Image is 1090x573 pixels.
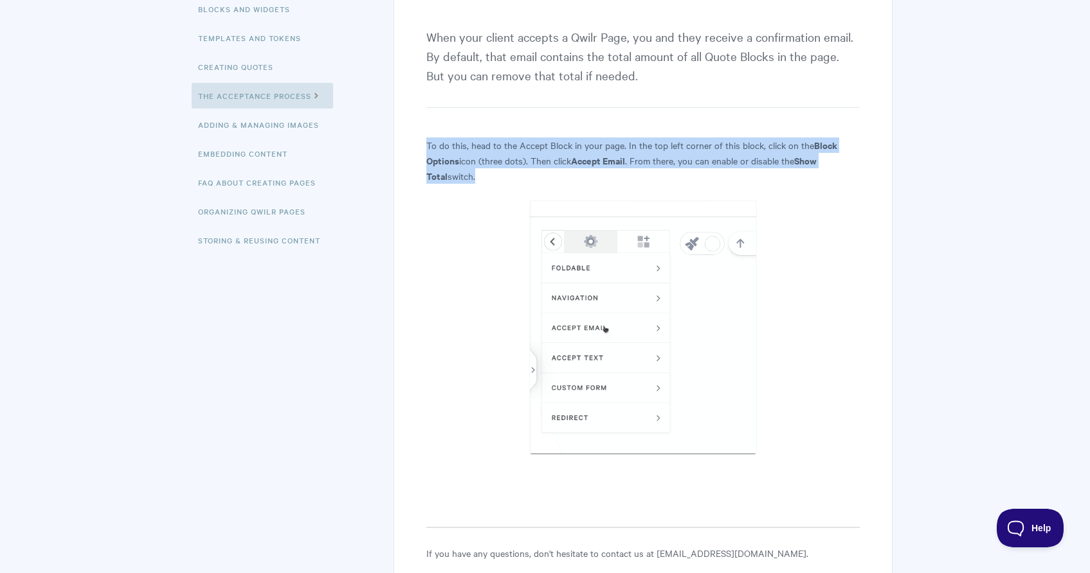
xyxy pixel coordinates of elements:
strong: Accept Email [571,154,625,167]
a: Storing & Reusing Content [198,227,330,253]
p: If you have any questions, don't hesitate to contact us at [EMAIL_ADDRESS][DOMAIN_NAME]. [426,545,859,561]
a: Embedding Content [198,141,297,166]
strong: Show Total [426,154,817,182]
a: Templates and Tokens [198,25,311,51]
a: The Acceptance Process [192,83,333,109]
img: file-RjUsITU3EF.gif [529,200,757,455]
iframe: Toggle Customer Support [997,509,1064,547]
a: Organizing Qwilr Pages [198,198,315,224]
a: FAQ About Creating Pages [198,170,325,195]
p: To do this, head to the Accept Block in your page. In the top left corner of this block, click on... [426,137,859,184]
a: Adding & Managing Images [198,112,329,137]
strong: Block Options [426,138,837,167]
p: When your client accepts a Qwilr Page, you and they receive a confirmation email. By default, tha... [426,27,859,108]
a: Creating Quotes [198,54,283,80]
